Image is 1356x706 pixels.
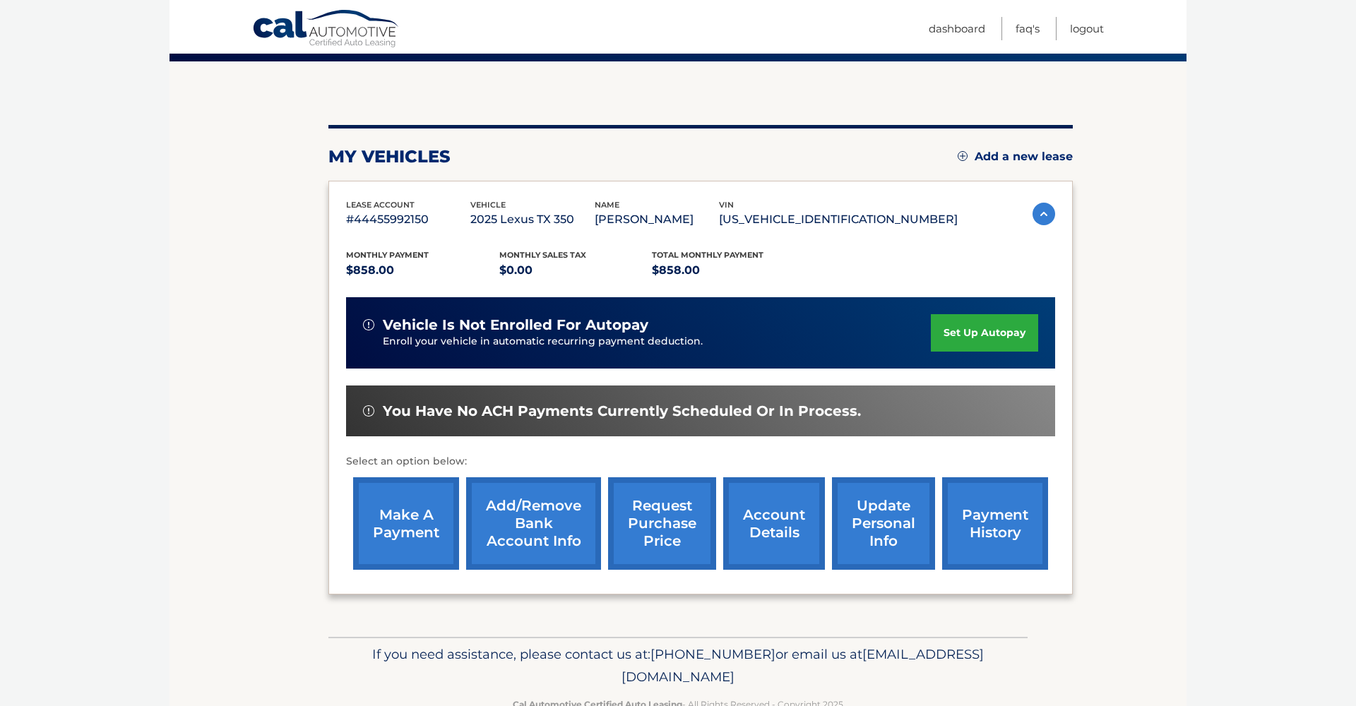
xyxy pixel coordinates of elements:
[346,200,415,210] span: lease account
[832,477,935,570] a: update personal info
[958,151,968,161] img: add.svg
[719,200,734,210] span: vin
[363,319,374,330] img: alert-white.svg
[346,261,499,280] p: $858.00
[958,150,1073,164] a: Add a new lease
[650,646,775,662] span: [PHONE_NUMBER]
[719,210,958,229] p: [US_VEHICLE_IDENTIFICATION_NUMBER]
[363,405,374,417] img: alert-white.svg
[723,477,825,570] a: account details
[652,261,805,280] p: $858.00
[1070,17,1104,40] a: Logout
[383,334,931,349] p: Enroll your vehicle in automatic recurring payment deduction.
[621,646,984,685] span: [EMAIL_ADDRESS][DOMAIN_NAME]
[652,250,763,260] span: Total Monthly Payment
[338,643,1018,688] p: If you need assistance, please contact us at: or email us at
[595,200,619,210] span: name
[608,477,716,570] a: request purchase price
[931,314,1038,352] a: set up autopay
[383,316,648,334] span: vehicle is not enrolled for autopay
[499,250,586,260] span: Monthly sales Tax
[929,17,985,40] a: Dashboard
[499,261,653,280] p: $0.00
[470,210,595,229] p: 2025 Lexus TX 350
[353,477,459,570] a: make a payment
[466,477,601,570] a: Add/Remove bank account info
[346,453,1055,470] p: Select an option below:
[1016,17,1040,40] a: FAQ's
[328,146,451,167] h2: my vehicles
[346,210,470,229] p: #44455992150
[346,250,429,260] span: Monthly Payment
[252,9,400,50] a: Cal Automotive
[383,402,861,420] span: You have no ACH payments currently scheduled or in process.
[942,477,1048,570] a: payment history
[1033,203,1055,225] img: accordion-active.svg
[595,210,719,229] p: [PERSON_NAME]
[470,200,506,210] span: vehicle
